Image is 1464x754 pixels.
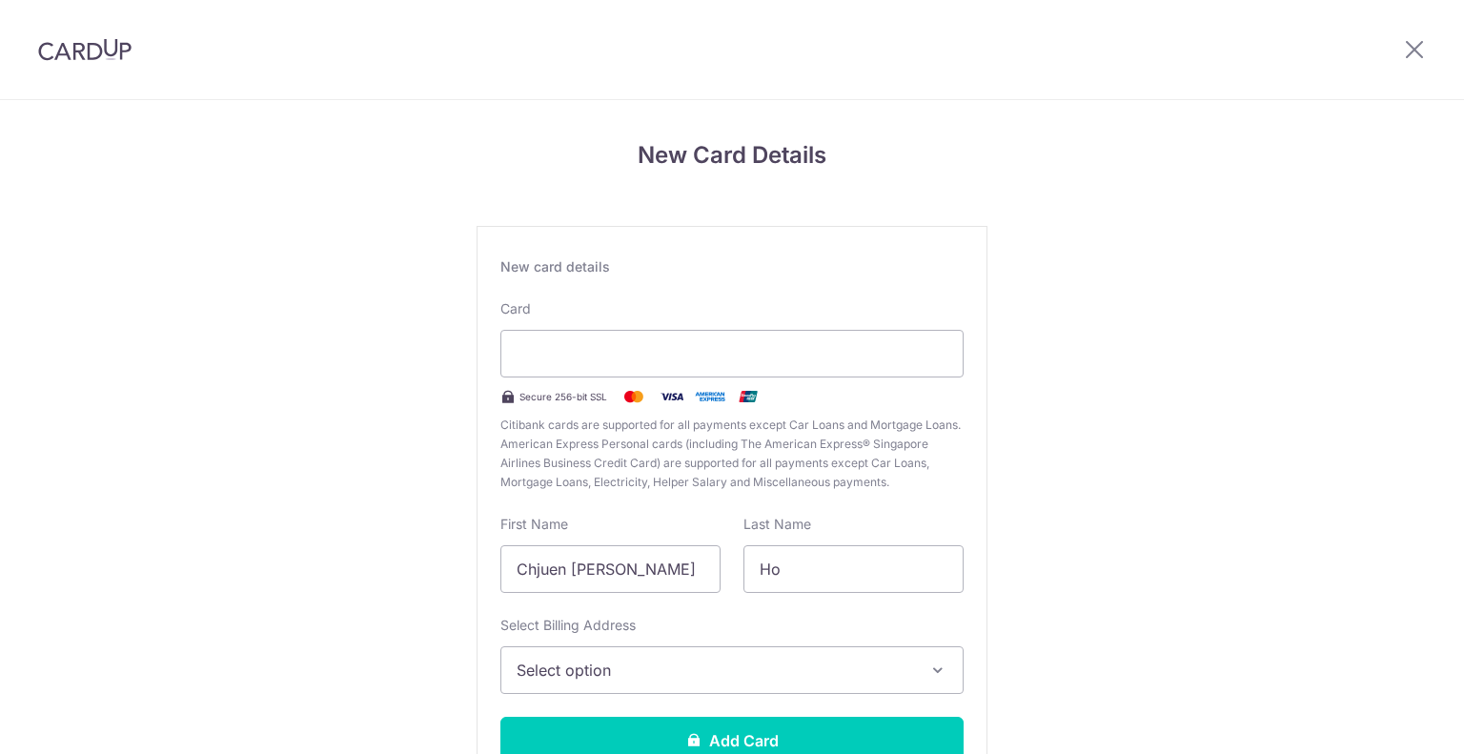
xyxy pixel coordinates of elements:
[500,299,531,318] label: Card
[615,385,653,408] img: Mastercard
[691,385,729,408] img: .alt.amex
[653,385,691,408] img: Visa
[500,646,964,694] button: Select option
[517,342,947,365] iframe: Secure card payment input frame
[517,659,913,682] span: Select option
[1342,697,1445,744] iframe: Opens a widget where you can find more information
[743,515,811,534] label: Last Name
[477,138,987,173] h4: New Card Details
[743,545,964,593] input: Cardholder Last Name
[519,389,607,404] span: Secure 256-bit SSL
[500,545,721,593] input: Cardholder First Name
[500,616,636,635] label: Select Billing Address
[729,385,767,408] img: .alt.unionpay
[38,38,132,61] img: CardUp
[500,515,568,534] label: First Name
[500,257,964,276] div: New card details
[500,416,964,492] span: Citibank cards are supported for all payments except Car Loans and Mortgage Loans. American Expre...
